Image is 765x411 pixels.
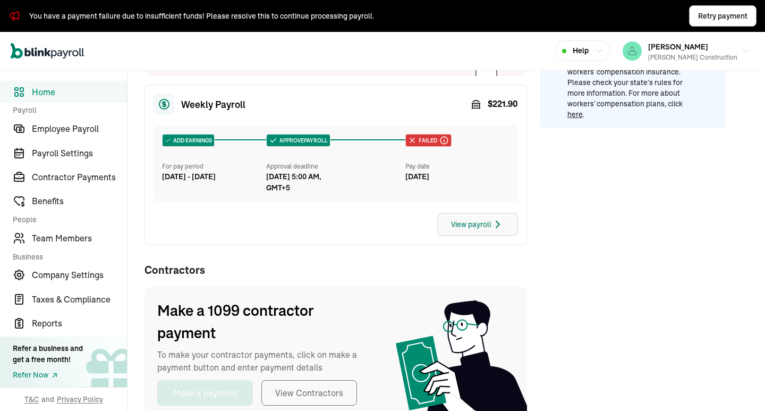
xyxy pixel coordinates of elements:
span: If you have one or more employees, your state may require you to carry workers’ compensation insu... [567,45,694,120]
span: Contractors [144,262,527,278]
span: People [13,214,121,225]
span: Business [13,251,121,262]
span: Reports [32,317,127,330]
span: [PERSON_NAME] [648,42,708,52]
div: ADD EARNINGS [163,135,214,146]
div: Refer a business and get a free month! [13,343,83,365]
div: Pay date [405,162,509,171]
div: Approval deadline [266,162,401,171]
span: Privacy Policy [57,394,103,405]
iframe: Chat Widget [588,296,765,411]
span: Employee Payroll [32,122,127,135]
div: [PERSON_NAME] Construction [648,53,737,62]
div: For pay period [162,162,266,171]
span: Payroll Settings [32,147,127,160]
div: You have a payment failure due to insufficient funds! Please resolve this to continue processing ... [29,11,374,22]
a: here [567,110,583,119]
span: Retry payment [698,11,747,22]
span: Weekly Payroll [181,97,245,112]
span: Home [32,86,127,98]
div: [DATE] - [DATE] [162,171,266,182]
span: APPROVE PAYROLL [277,137,328,145]
span: T&C [24,394,39,405]
div: View payroll [451,218,504,231]
span: Team Members [32,232,127,245]
button: Help [555,40,610,61]
span: $ 221.90 [488,98,518,111]
span: Failed [416,137,437,145]
a: Refer Now [13,370,83,381]
span: Help [573,45,589,56]
span: Benefits [32,195,127,207]
span: Company Settings [32,269,127,281]
span: Payroll [13,105,121,115]
nav: Global [11,36,84,66]
button: Retry payment [689,5,756,27]
div: [DATE] [405,171,509,182]
span: Make a 1099 contractor payment [157,299,370,344]
button: View Contractors [261,380,357,406]
span: Contractor Payments [32,171,127,183]
span: To make your contractor payments, click on make a payment button and enter payment details [157,348,370,374]
button: Make a payment [157,380,253,406]
span: Taxes & Compliance [32,293,127,306]
button: View payroll [437,213,518,236]
div: [DATE] 5:00 AM, GMT+5 [266,171,346,194]
button: [PERSON_NAME][PERSON_NAME] Construction [618,38,754,64]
